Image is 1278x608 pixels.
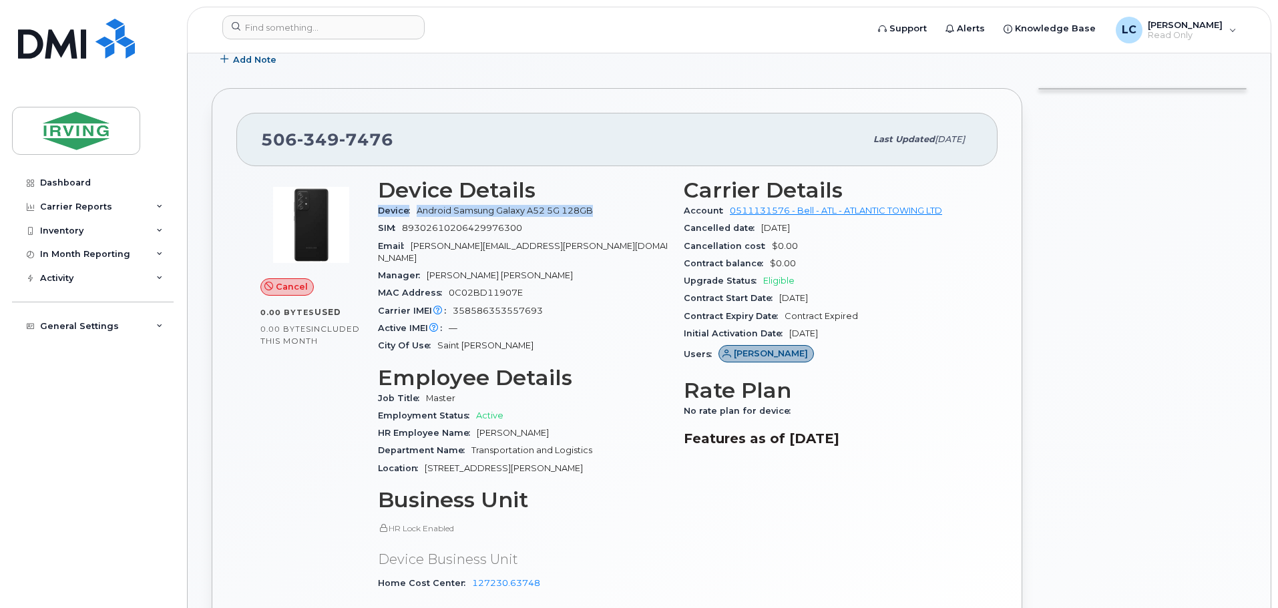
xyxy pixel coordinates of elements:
a: 0511131576 - Bell - ATL - ATLANTIC TOWING LTD [730,206,942,216]
span: Contract Expired [785,311,858,321]
span: Last updated [873,134,935,144]
span: [STREET_ADDRESS][PERSON_NAME] [425,463,583,473]
span: Read Only [1148,30,1223,41]
span: Job Title [378,393,426,403]
a: [PERSON_NAME] [718,349,814,359]
span: No rate plan for device [684,406,797,416]
input: Find something... [222,15,425,39]
span: Account [684,206,730,216]
span: Carrier IMEI [378,306,453,316]
span: [DATE] [779,293,808,303]
button: Add Note [212,48,288,72]
span: Active IMEI [378,323,449,333]
span: Transportation and Logistics [471,445,592,455]
span: Contract balance [684,258,770,268]
span: Department Name [378,445,471,455]
span: Cancel [276,280,308,293]
span: Employment Status [378,410,476,420]
span: Manager [378,270,427,280]
span: [DATE] [761,223,790,233]
span: Home Cost Center [378,578,472,588]
span: Support [889,22,927,35]
span: Location [378,463,425,473]
img: image20231002-3703462-2e78ka.jpeg [271,185,351,265]
span: City Of Use [378,340,437,350]
span: Knowledge Base [1015,22,1096,35]
p: HR Lock Enabled [378,523,668,534]
span: Cancelled date [684,223,761,233]
span: Cancellation cost [684,241,772,251]
span: Email [378,241,411,251]
a: Support [869,15,936,42]
h3: Device Details [378,178,668,202]
span: MAC Address [378,288,449,298]
span: $0.00 [770,258,796,268]
span: Add Note [233,53,276,66]
span: [PERSON_NAME] [734,347,808,360]
span: 7476 [339,129,393,149]
span: Device [378,206,417,216]
span: 358586353557693 [453,306,543,316]
span: Saint [PERSON_NAME] [437,340,534,350]
a: Knowledge Base [994,15,1105,42]
p: Device Business Unit [378,550,668,569]
span: [PERSON_NAME] [PERSON_NAME] [427,270,573,280]
span: [PERSON_NAME] [477,428,549,438]
span: HR Employee Name [378,428,477,438]
span: [PERSON_NAME][EMAIL_ADDRESS][PERSON_NAME][DOMAIN_NAME] [378,241,668,263]
span: Upgrade Status [684,276,763,286]
span: Initial Activation Date [684,328,789,338]
span: $0.00 [772,241,798,251]
span: 0.00 Bytes [260,308,314,317]
a: 127230.63748 [472,578,540,588]
span: SIM [378,223,402,233]
span: Master [426,393,455,403]
h3: Employee Details [378,366,668,390]
h3: Carrier Details [684,178,974,202]
span: 89302610206429976300 [402,223,522,233]
div: Lisa Carson [1106,17,1246,43]
span: Users [684,349,718,359]
span: Eligible [763,276,795,286]
h3: Features as of [DATE] [684,430,974,446]
span: [DATE] [935,134,965,144]
span: Android Samsung Galaxy A52 5G 128GB [417,206,593,216]
span: — [449,323,457,333]
span: Active [476,410,503,420]
span: Alerts [957,22,985,35]
span: 0C02BD11907E [449,288,523,298]
h3: Business Unit [378,488,668,512]
span: LC [1122,22,1136,38]
span: [DATE] [789,328,818,338]
span: 0.00 Bytes [260,324,311,334]
a: Alerts [936,15,994,42]
span: used [314,307,341,317]
span: [PERSON_NAME] [1148,19,1223,30]
span: 506 [261,129,393,149]
span: 349 [297,129,339,149]
span: Contract Start Date [684,293,779,303]
span: Contract Expiry Date [684,311,785,321]
h3: Rate Plan [684,378,974,402]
